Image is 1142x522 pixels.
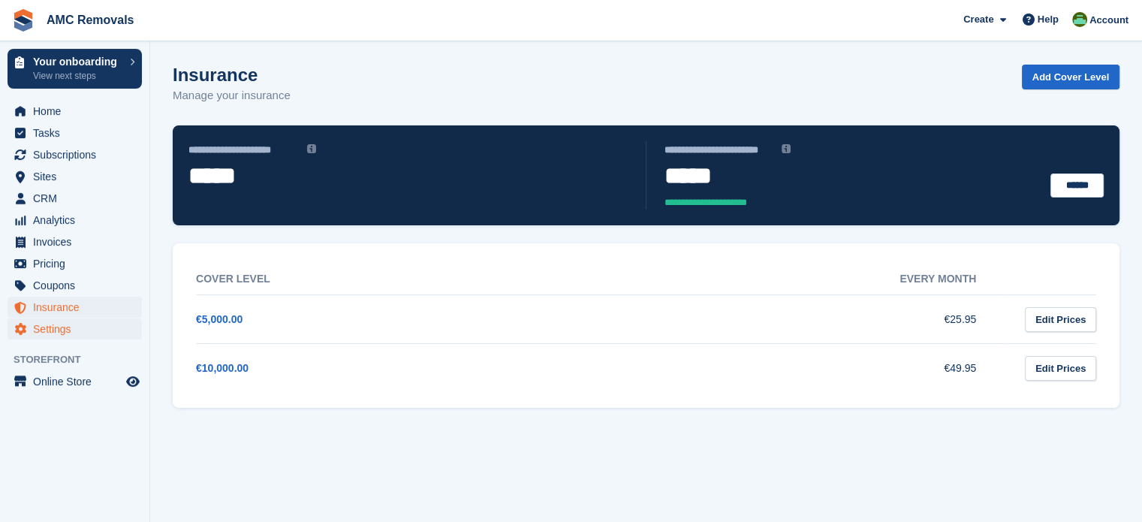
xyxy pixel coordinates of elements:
a: menu [8,275,142,296]
img: Kayleigh Deegan [1072,12,1087,27]
img: icon-info-grey-7440780725fd019a000dd9b08b2336e03edf1995a4989e88bcd33f0948082b44.svg [307,144,316,153]
a: €5,000.00 [196,313,243,325]
td: €49.95 [601,344,1007,393]
span: Tasks [33,122,123,143]
span: CRM [33,188,123,209]
a: menu [8,122,142,143]
a: menu [8,101,142,122]
img: icon-info-grey-7440780725fd019a000dd9b08b2336e03edf1995a4989e88bcd33f0948082b44.svg [782,144,791,153]
a: menu [8,253,142,274]
a: menu [8,210,142,231]
span: Sites [33,166,123,187]
p: Your onboarding [33,56,122,67]
a: menu [8,144,142,165]
a: menu [8,166,142,187]
img: stora-icon-8386f47178a22dfd0bd8f6a31ec36ba5ce8667c1dd55bd0f319d3a0aa187defe.svg [12,9,35,32]
a: Your onboarding View next steps [8,49,142,89]
a: AMC Removals [41,8,140,32]
span: Account [1089,13,1128,28]
a: Edit Prices [1025,356,1096,381]
th: Every month [601,264,1007,295]
span: Pricing [33,253,123,274]
span: Insurance [33,297,123,318]
span: Subscriptions [33,144,123,165]
a: menu [8,318,142,339]
span: Help [1038,12,1059,27]
th: Cover Level [196,264,601,295]
span: Coupons [33,275,123,296]
a: menu [8,188,142,209]
a: menu [8,297,142,318]
p: View next steps [33,69,122,83]
a: Edit Prices [1025,307,1096,332]
span: Invoices [33,231,123,252]
a: menu [8,371,142,392]
h1: Insurance [173,65,291,85]
span: Analytics [33,210,123,231]
td: €25.95 [601,295,1007,344]
span: Storefront [14,352,149,367]
span: Create [963,12,993,27]
p: Manage your insurance [173,87,291,104]
span: Settings [33,318,123,339]
span: Online Store [33,371,123,392]
a: Add Cover Level [1022,65,1120,89]
a: Preview store [124,373,142,391]
a: menu [8,231,142,252]
a: €10,000.00 [196,362,249,374]
span: Home [33,101,123,122]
